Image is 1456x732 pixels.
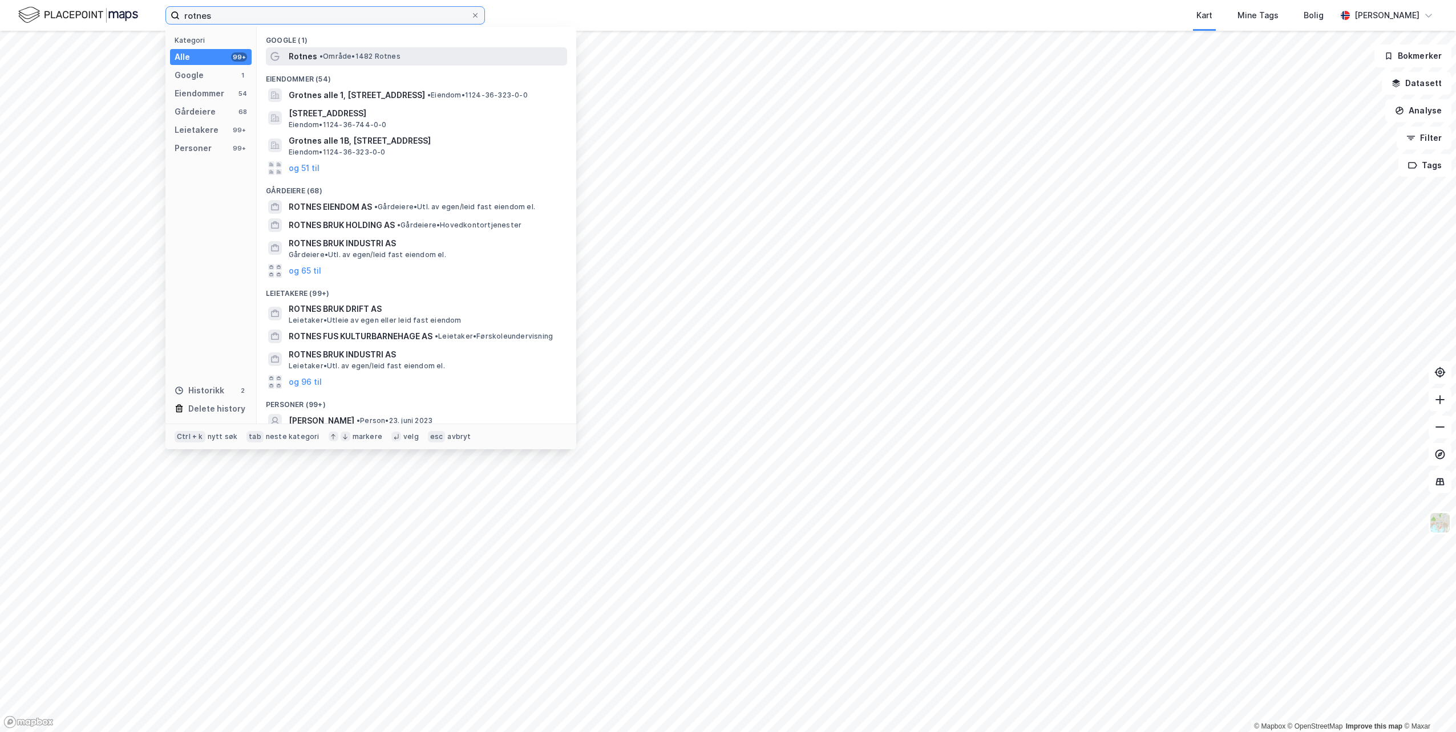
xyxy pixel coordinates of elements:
div: Alle [175,50,190,64]
span: Rotnes [289,50,317,63]
span: Område • 1482 Rotnes [319,52,401,61]
input: Søk på adresse, matrikkel, gårdeiere, leietakere eller personer [180,7,471,24]
div: Bolig [1304,9,1324,22]
span: • [319,52,323,60]
div: nytt søk [208,432,238,441]
button: Datasett [1382,72,1451,95]
div: tab [246,431,264,442]
button: og 65 til [289,264,321,278]
span: Person • 23. juni 2023 [357,416,432,425]
span: ROTNES BRUK INDUSTRI AS [289,237,563,250]
span: [STREET_ADDRESS] [289,107,563,120]
div: 68 [238,107,247,116]
button: Bokmerker [1374,44,1451,67]
div: Gårdeiere [175,105,216,119]
div: Eiendommer [175,87,224,100]
div: avbryt [447,432,471,441]
div: neste kategori [266,432,319,441]
span: Leietaker • Førskoleundervisning [435,332,553,341]
div: 2 [238,386,247,395]
div: esc [428,431,446,442]
a: Improve this map [1346,722,1402,730]
span: Gårdeiere • Hovedkontortjenester [397,221,521,230]
div: Kontrollprogram for chat [1399,677,1456,732]
div: velg [403,432,419,441]
div: 99+ [231,125,247,135]
div: 99+ [231,52,247,62]
span: • [435,332,438,340]
div: Gårdeiere (68) [257,177,576,198]
a: Mapbox homepage [3,715,54,729]
div: Leietakere [175,123,219,137]
a: Mapbox [1254,722,1285,730]
span: Eiendom • 1124-36-744-0-0 [289,120,387,129]
span: Leietaker • Utleie av egen eller leid fast eiendom [289,316,462,325]
div: 54 [238,89,247,98]
div: Kart [1196,9,1212,22]
div: Kategori [175,36,252,44]
div: Leietakere (99+) [257,280,576,300]
span: Eiendom • 1124-36-323-0-0 [289,148,386,157]
div: Eiendommer (54) [257,66,576,86]
div: [PERSON_NAME] [1354,9,1419,22]
span: ROTNES BRUK INDUSTRI AS [289,348,563,361]
div: markere [353,432,382,441]
iframe: Chat Widget [1399,677,1456,732]
span: Grotnes alle 1, [STREET_ADDRESS] [289,88,425,102]
button: Analyse [1385,99,1451,122]
div: Google (1) [257,27,576,47]
div: Google [175,68,204,82]
div: 1 [238,71,247,80]
span: ROTNES BRUK DRIFT AS [289,302,563,316]
img: logo.f888ab2527a4732fd821a326f86c7f29.svg [18,5,138,25]
a: OpenStreetMap [1288,722,1343,730]
div: Delete history [188,402,245,416]
button: Filter [1397,127,1451,149]
span: • [427,91,431,99]
span: ROTNES BRUK HOLDING AS [289,218,395,232]
span: ROTNES EIENDOM AS [289,200,372,214]
div: Personer [175,141,212,155]
span: Leietaker • Utl. av egen/leid fast eiendom el. [289,361,445,371]
button: og 51 til [289,161,319,175]
div: Ctrl + k [175,431,205,442]
div: Historikk [175,384,224,397]
img: Z [1429,512,1451,534]
span: • [374,202,378,211]
span: Eiendom • 1124-36-323-0-0 [427,91,528,100]
button: Tags [1398,154,1451,177]
span: • [397,221,401,229]
button: og 96 til [289,375,322,389]
div: Personer (99+) [257,391,576,412]
span: ROTNES FUS KULTURBARNEHAGE AS [289,330,432,343]
span: Grotnes alle 1B, [STREET_ADDRESS] [289,134,563,148]
div: Mine Tags [1237,9,1279,22]
span: Gårdeiere • Utl. av egen/leid fast eiendom el. [374,202,535,212]
span: Gårdeiere • Utl. av egen/leid fast eiendom el. [289,250,446,259]
span: [PERSON_NAME] [289,414,354,428]
div: 99+ [231,144,247,153]
span: • [357,416,360,425]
